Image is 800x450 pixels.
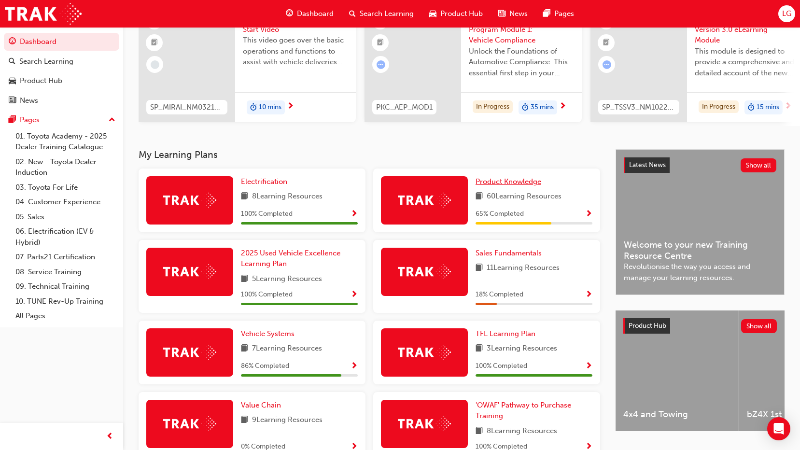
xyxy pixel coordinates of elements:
button: Pages [4,111,119,129]
span: book-icon [476,425,483,437]
span: Show Progress [351,291,358,299]
span: news-icon [9,97,16,105]
a: 0PKC_AEP_MOD1Automotive Essentials Program Module 1: Vehicle ComplianceUnlock the Foundations of ... [365,5,582,122]
span: LG [782,8,791,19]
div: Pages [20,114,40,126]
a: 04. Customer Experience [12,195,119,210]
span: 35 mins [531,102,554,113]
a: Latest NewsShow allWelcome to your new Training Resource CentreRevolutionise the way you access a... [616,149,785,295]
span: booktick-icon [603,37,610,49]
span: duration-icon [748,101,755,114]
a: 01. Toyota Academy - 2025 Dealer Training Catalogue [12,129,119,155]
span: 5 Learning Resources [252,273,322,285]
span: guage-icon [286,8,293,20]
span: pages-icon [543,8,550,20]
span: up-icon [109,114,115,127]
button: LG [778,5,795,22]
span: Product Hub [440,8,483,19]
span: 'OWAF' Pathway to Purchase Training [476,401,571,421]
span: 100 % Completed [241,209,293,220]
span: pages-icon [9,116,16,125]
a: Product Hub [4,72,119,90]
h3: My Learning Plans [139,149,600,160]
span: 18 % Completed [476,289,523,300]
span: News [509,8,528,19]
span: 7 Learning Resources [252,343,322,355]
span: Electrification [241,177,287,186]
span: car-icon [9,77,16,85]
span: 4x4 and Towing [623,409,731,420]
span: Search Learning [360,8,414,19]
span: learningRecordVerb_ATTEMPT-icon [603,60,611,69]
a: All Pages [12,309,119,323]
span: booktick-icon [377,37,384,49]
span: Product Knowledge [476,177,541,186]
button: Show Progress [585,360,592,372]
img: Trak [398,264,451,279]
span: next-icon [559,102,566,111]
span: Product Hub [629,322,666,330]
span: learningRecordVerb_ATTEMPT-icon [377,60,385,69]
button: Show Progress [351,208,358,220]
span: PKC_AEP_MOD1 [376,102,433,113]
span: learningRecordVerb_NONE-icon [151,60,159,69]
a: 0SP_MIRAI_NM0321_VID2021 Mirai - Quick Start VideoThis video goes over the basic operations and f... [139,5,356,122]
div: News [20,95,38,106]
span: SP_TSSV3_NM1022_EL [602,102,675,113]
span: SP_MIRAI_NM0321_VID [150,102,224,113]
span: duration-icon [522,101,529,114]
a: 09. Technical Training [12,279,119,294]
span: Latest News [629,161,666,169]
a: Vehicle Systems [241,328,298,339]
span: duration-icon [250,101,257,114]
a: news-iconNews [491,4,535,24]
span: This module is designed to provide a comprehensive and detailed account of the new enhanced Toyot... [695,46,800,79]
span: book-icon [476,262,483,274]
span: 10 mins [259,102,281,113]
span: book-icon [241,414,248,426]
a: 10. TUNE Rev-Up Training [12,294,119,309]
span: book-icon [476,343,483,355]
div: In Progress [699,100,739,113]
span: Automotive Essentials Program Module 1: Vehicle Compliance [469,13,574,46]
span: guage-icon [9,38,16,46]
a: 08. Service Training [12,265,119,280]
span: next-icon [287,102,294,111]
span: Toyota Safety Sense Version 3.0 eLearning Module [695,13,800,46]
a: search-iconSearch Learning [341,4,421,24]
span: search-icon [9,57,15,66]
span: 15 mins [757,102,779,113]
span: book-icon [241,273,248,285]
img: Trak [398,345,451,360]
a: 'OWAF' Pathway to Purchase Training [476,400,592,422]
span: 100 % Completed [241,289,293,300]
img: Trak [5,3,82,25]
span: 3 Learning Resources [487,343,557,355]
a: 05. Sales [12,210,119,225]
img: Trak [163,264,216,279]
button: Show all [741,319,777,333]
span: Unlock the Foundations of Automotive Compliance. This essential first step in your Automotive Ess... [469,46,574,79]
span: Welcome to your new Training Resource Centre [624,239,776,261]
span: booktick-icon [151,37,158,49]
button: Show Progress [351,289,358,301]
button: Show Progress [585,208,592,220]
span: 100 % Completed [476,361,527,372]
div: Open Intercom Messenger [767,417,790,440]
a: guage-iconDashboard [278,4,341,24]
a: 03. Toyota For Life [12,180,119,195]
span: Sales Fundamentals [476,249,542,257]
button: Show all [741,158,777,172]
span: 8 Learning Resources [487,425,557,437]
span: news-icon [498,8,505,20]
span: This video goes over the basic operations and functions to assist with vehicle deliveries and han... [243,35,348,68]
a: Product HubShow all [623,318,777,334]
a: Value Chain [241,400,285,411]
span: Vehicle Systems [241,329,295,338]
span: Dashboard [297,8,334,19]
span: Value Chain [241,401,281,409]
a: car-iconProduct Hub [421,4,491,24]
a: 07. Parts21 Certification [12,250,119,265]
